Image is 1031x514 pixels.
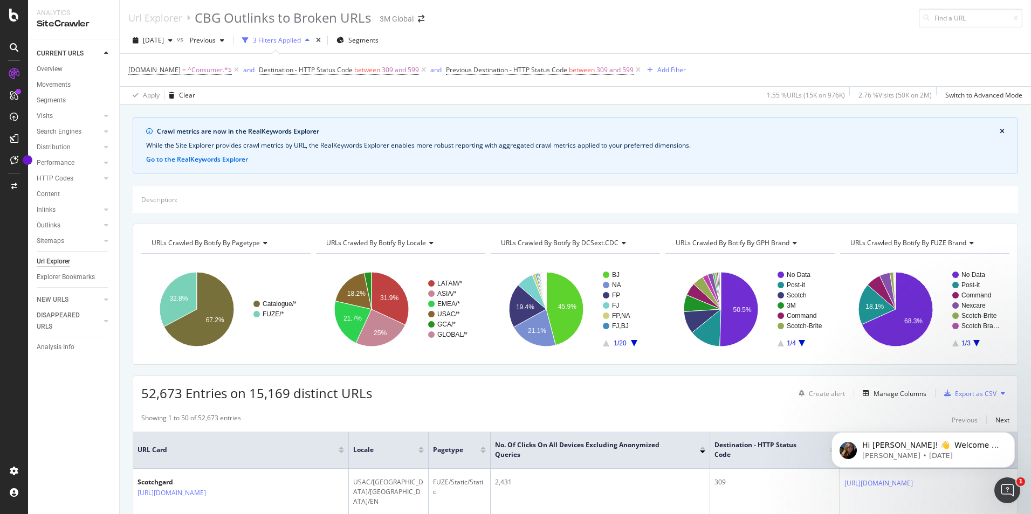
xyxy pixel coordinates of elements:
[188,62,232,78] span: ^Consumer.*$
[528,327,546,335] text: 21.1%
[733,306,752,314] text: 50.5%
[243,65,255,74] div: and
[643,64,686,77] button: Add Filter
[37,189,60,200] div: Content
[47,41,186,51] p: Message from Laura, sent 18w ago
[37,204,101,216] a: Inlinks
[558,303,576,310] text: 45.9%
[665,262,833,356] div: A chart.
[177,34,185,44] span: vs
[418,15,424,23] div: arrow-right-arrow-left
[37,220,101,231] a: Outlinks
[182,65,186,74] span: =
[961,322,1000,330] text: Scotch Bra…
[961,291,991,299] text: Command
[128,12,182,24] a: Url Explorer
[569,65,595,74] span: between
[941,87,1022,104] button: Switch to Advanced Mode
[787,339,796,347] text: 1/4
[263,300,297,308] text: Catalogue/*
[961,302,986,309] text: Nexcare
[945,91,1022,100] div: Switch to Advanced Mode
[446,65,567,74] span: Previous Destination - HTTP Status Code
[767,91,845,100] div: 1.55 % URLs ( 15K on 976K )
[495,440,684,460] span: No. of Clicks On All Devices excluding anonymized queries
[37,64,63,75] div: Overview
[437,310,460,318] text: USAC/*
[37,173,101,184] a: HTTP Codes
[37,220,60,231] div: Outlinks
[37,189,112,200] a: Content
[37,95,66,106] div: Segments
[433,477,486,497] div: FUZE/Static/Static
[380,294,398,302] text: 31.9%
[501,238,618,247] span: URLs Crawled By Botify By DCSext.CDC
[37,126,101,137] a: Search Engines
[815,409,1031,485] iframe: Intercom notifications message
[332,32,383,49] button: Segments
[37,79,71,91] div: Movements
[37,157,101,169] a: Performance
[499,234,650,252] h4: URLs Crawled By Botify By DCSext.CDC
[676,238,789,247] span: URLs Crawled By Botify By GPH Brand
[612,281,621,289] text: NA
[143,36,164,45] span: 2025 Sep. 21st
[37,310,91,332] div: DISAPPEARED URLS
[37,294,68,305] div: NEW URLS
[37,173,73,184] div: HTTP Codes
[437,290,457,297] text: ASIA/*
[596,62,634,78] span: 309 and 599
[612,322,629,330] text: FJ,BJ
[919,9,1022,27] input: Find a URL
[243,65,255,75] button: and
[430,65,442,75] button: and
[149,234,301,252] h4: URLs Crawled By Botify By pagetype
[874,389,926,398] div: Manage Columns
[714,440,814,460] span: Destination - HTTP Status Code
[491,262,658,356] svg: A chart.
[955,389,996,398] div: Export as CSV
[37,157,74,169] div: Performance
[865,303,884,310] text: 18.1%
[23,155,32,165] div: Tooltip anchor
[37,110,53,122] div: Visits
[516,303,534,311] text: 19.4%
[37,126,81,137] div: Search Engines
[141,262,309,356] svg: A chart.
[37,48,84,59] div: CURRENT URLS
[206,317,224,324] text: 67.2%
[961,339,971,347] text: 1/3
[314,35,323,46] div: times
[374,329,387,337] text: 25%
[37,110,101,122] a: Visits
[146,141,1005,150] div: While the Site Explorer provides crawl metrics by URL, the RealKeywords Explorer enables more rob...
[714,477,835,487] div: 309
[961,281,980,289] text: Post-it
[128,87,160,104] button: Apply
[437,300,460,308] text: EMEA/*
[138,477,253,487] div: Scotchgard
[37,256,112,267] a: Url Explorer
[37,95,112,106] a: Segments
[612,291,620,299] text: FP
[787,291,807,299] text: Scotch
[437,331,468,338] text: GLOBAL/*
[128,32,177,49] button: [DATE]
[195,9,371,27] div: CBG Outlinks to Broken URLs
[179,91,195,100] div: Clear
[37,342,112,353] a: Analysis Info
[47,31,186,93] span: Hi [PERSON_NAME]! 👋 Welcome to Botify chat support! Have a question? Reply to this message and ou...
[348,36,379,45] span: Segments
[37,79,112,91] a: Movements
[263,310,284,318] text: FUZE/*
[143,91,160,100] div: Apply
[37,272,95,283] div: Explorer Bookmarks
[940,385,996,402] button: Export as CSV
[141,384,372,402] span: 52,673 Entries on 15,169 distinct URLs
[326,238,426,247] span: URLs Crawled By Botify By locale
[437,321,456,328] text: GCA/*
[347,290,366,298] text: 18.2%
[316,262,484,356] svg: A chart.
